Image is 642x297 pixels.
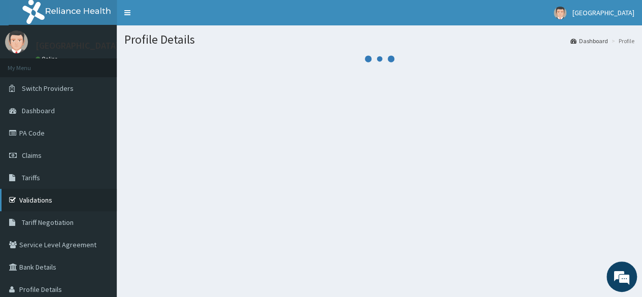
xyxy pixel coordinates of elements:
svg: audio-loading [364,44,395,74]
h1: Profile Details [124,33,634,46]
img: User Image [554,7,566,19]
span: Dashboard [22,106,55,115]
span: Claims [22,151,42,160]
span: Switch Providers [22,84,74,93]
a: Online [36,55,60,62]
a: Dashboard [570,37,608,45]
span: Tariff Negotiation [22,218,74,227]
li: Profile [609,37,634,45]
p: [GEOGRAPHIC_DATA] [36,41,119,50]
span: [GEOGRAPHIC_DATA] [572,8,634,17]
img: User Image [5,30,28,53]
span: Tariffs [22,173,40,182]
